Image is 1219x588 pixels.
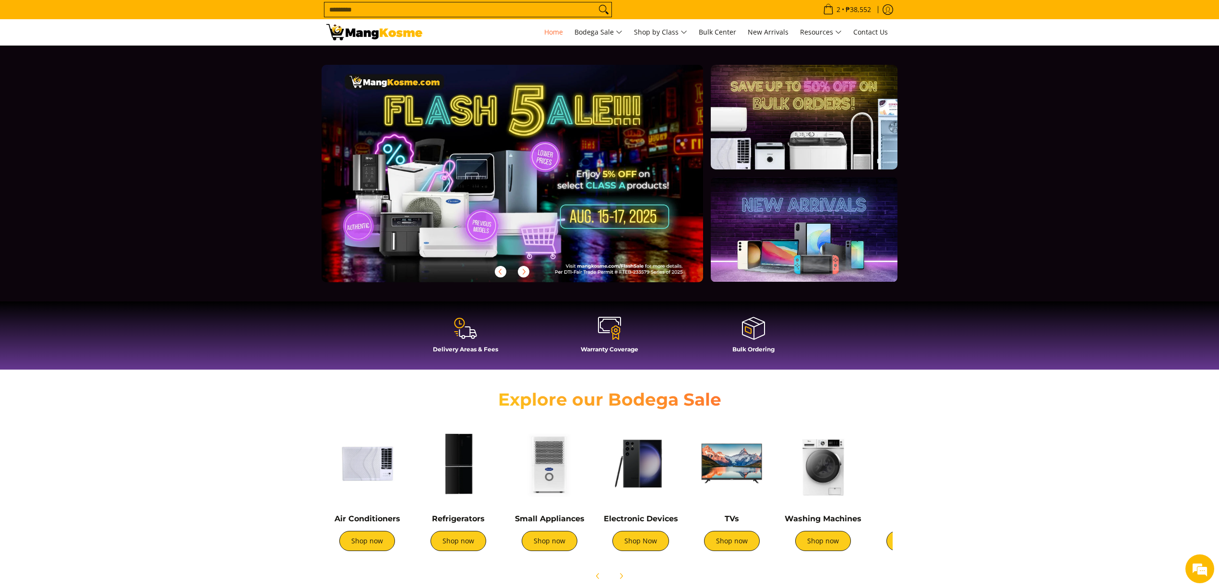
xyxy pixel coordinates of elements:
[430,531,486,551] a: Shop now
[873,423,955,504] img: Cookers
[339,531,395,551] a: Shop now
[853,27,888,36] span: Contact Us
[699,27,736,36] span: Bulk Center
[539,19,568,45] a: Home
[515,514,585,523] a: Small Appliances
[686,316,821,360] a: Bulk Ordering
[326,24,422,40] img: Mang Kosme: Your Home Appliances Warehouse Sale Partner!
[398,316,533,360] a: Delivery Areas & Fees
[509,423,590,504] img: Small Appliances
[587,565,609,587] button: Previous
[743,19,793,45] a: New Arrivals
[795,19,847,45] a: Resources
[835,6,842,13] span: 2
[326,423,408,504] img: Air Conditioners
[542,346,677,353] h4: Warranty Coverage
[629,19,692,45] a: Shop by Class
[490,261,511,282] button: Previous
[418,423,499,504] img: Refrigerators
[849,19,893,45] a: Contact Us
[432,19,893,45] nav: Main Menu
[820,4,874,15] span: •
[800,26,842,38] span: Resources
[725,514,739,523] a: TVs
[570,19,627,45] a: Bodega Sale
[610,565,632,587] button: Next
[322,65,734,298] a: More
[398,346,533,353] h4: Delivery Areas & Fees
[634,26,687,38] span: Shop by Class
[335,514,400,523] a: Air Conditioners
[694,19,741,45] a: Bulk Center
[513,261,534,282] button: Next
[470,389,749,410] h2: Explore our Bodega Sale
[600,423,681,504] img: Electronic Devices
[612,531,669,551] a: Shop Now
[782,423,864,504] img: Washing Machines
[844,6,872,13] span: ₱38,552
[542,316,677,360] a: Warranty Coverage
[544,27,563,36] span: Home
[432,514,485,523] a: Refrigerators
[574,26,622,38] span: Bodega Sale
[596,2,611,17] button: Search
[686,346,821,353] h4: Bulk Ordering
[785,514,861,523] a: Washing Machines
[704,531,760,551] a: Shop now
[691,423,773,504] img: TVs
[886,531,942,551] a: Shop now
[748,27,789,36] span: New Arrivals
[522,531,577,551] a: Shop now
[795,531,851,551] a: Shop now
[604,514,678,523] a: Electronic Devices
